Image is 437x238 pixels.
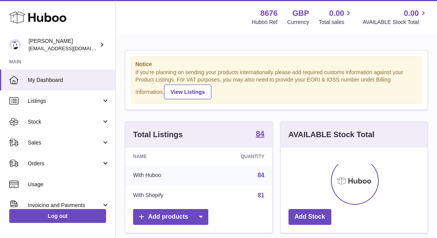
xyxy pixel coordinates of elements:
[204,148,272,165] th: Quantity
[289,209,331,225] a: Add Stock
[256,130,264,139] a: 84
[9,209,106,223] a: Log out
[125,148,204,165] th: Name
[133,209,208,225] a: Add products
[28,181,110,188] span: Usage
[319,8,353,26] a: 0.00 Total sales
[404,8,419,19] span: 0.00
[256,130,264,138] strong: 84
[133,129,183,140] h3: Total Listings
[9,39,21,51] img: hello@inoby.co.uk
[28,97,101,105] span: Listings
[164,85,211,99] a: View Listings
[28,139,101,146] span: Sales
[125,185,204,206] td: With Shopify
[28,76,110,84] span: My Dashboard
[29,45,113,51] span: [EMAIL_ADDRESS][DOMAIN_NAME]
[363,8,428,26] a: 0.00 AVAILABLE Stock Total
[289,129,375,140] h3: AVAILABLE Stock Total
[28,202,101,209] span: Invoicing and Payments
[319,19,353,26] span: Total sales
[329,8,344,19] span: 0.00
[28,160,101,167] span: Orders
[292,8,309,19] strong: GBP
[29,37,98,52] div: [PERSON_NAME]
[258,192,265,199] a: 81
[28,118,101,126] span: Stock
[363,19,428,26] span: AVAILABLE Stock Total
[260,8,278,19] strong: 8676
[135,69,417,99] div: If you're planning on sending your products internationally please add required customs informati...
[125,165,204,185] td: With Huboo
[135,61,417,68] strong: Notice
[287,19,309,26] div: Currency
[258,172,265,178] a: 84
[252,19,278,26] div: Huboo Ref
